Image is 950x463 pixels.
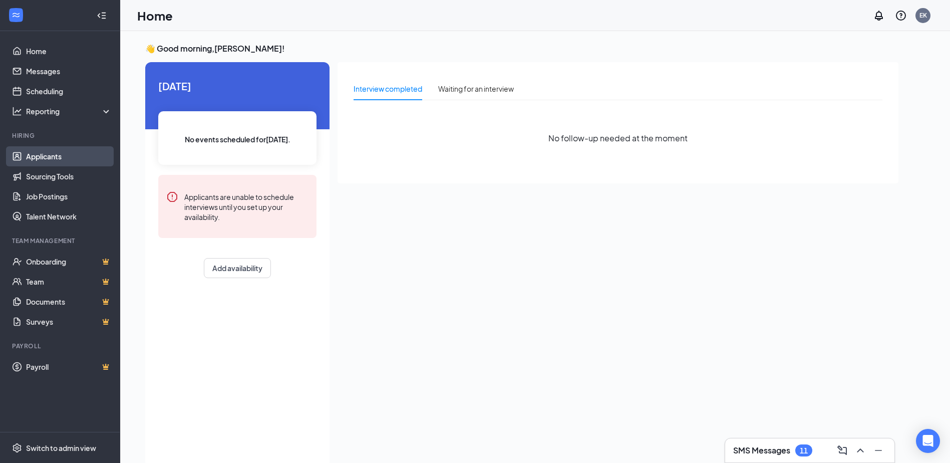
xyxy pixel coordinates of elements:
div: Switch to admin view [26,443,96,453]
div: Payroll [12,342,110,350]
div: EK [919,11,927,20]
a: TeamCrown [26,272,112,292]
svg: Minimize [872,444,884,456]
a: Applicants [26,146,112,166]
svg: Analysis [12,106,22,116]
div: Applicants are unable to schedule interviews until you set up your availability. [184,191,308,222]
a: Scheduling [26,81,112,101]
h1: Home [137,7,173,24]
a: Job Postings [26,186,112,206]
svg: Settings [12,443,22,453]
a: Talent Network [26,206,112,226]
a: PayrollCrown [26,357,112,377]
h3: SMS Messages [733,445,790,456]
svg: Error [166,191,178,203]
svg: Notifications [873,10,885,22]
a: SurveysCrown [26,312,112,332]
a: Sourcing Tools [26,166,112,186]
button: Add availability [204,258,271,278]
span: No events scheduled for [DATE] . [185,134,290,145]
svg: ComposeMessage [836,444,848,456]
span: No follow-up needed at the moment [548,132,688,144]
a: Messages [26,61,112,81]
a: DocumentsCrown [26,292,112,312]
svg: ChevronUp [854,444,866,456]
button: ChevronUp [852,442,868,458]
button: ComposeMessage [834,442,850,458]
svg: Collapse [97,11,107,21]
div: Reporting [26,106,112,116]
span: [DATE] [158,78,316,94]
div: Hiring [12,131,110,140]
a: OnboardingCrown [26,252,112,272]
h3: 👋 Good morning, [PERSON_NAME] ! [145,43,898,54]
svg: QuestionInfo [895,10,907,22]
a: Home [26,41,112,61]
div: Waiting for an interview [438,83,514,94]
div: 11 [800,446,808,455]
svg: WorkstreamLogo [11,10,21,20]
div: Open Intercom Messenger [916,429,940,453]
button: Minimize [870,442,886,458]
div: Interview completed [354,83,422,94]
div: Team Management [12,237,110,245]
